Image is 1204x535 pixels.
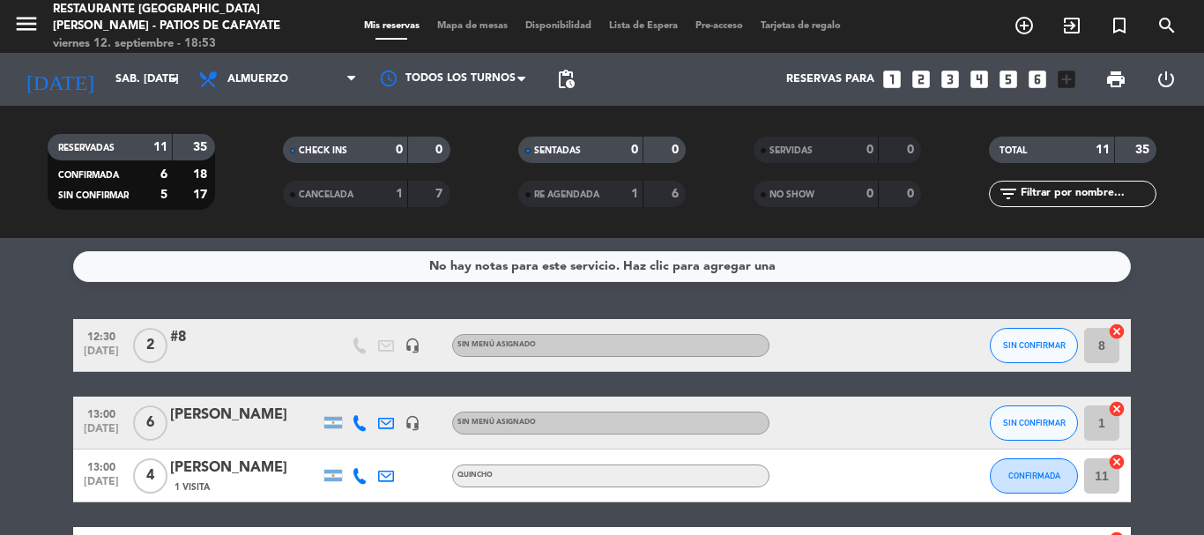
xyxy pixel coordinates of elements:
[79,456,123,476] span: 13:00
[457,341,536,348] span: Sin menú asignado
[1061,15,1082,36] i: exit_to_app
[990,328,1078,363] button: SIN CONFIRMAR
[193,189,211,201] strong: 17
[968,68,991,91] i: looks_4
[1105,69,1126,90] span: print
[600,21,687,31] span: Lista de Espera
[1019,184,1156,204] input: Filtrar por nombre...
[555,69,576,90] span: pending_actions
[990,458,1078,494] button: CONFIRMADA
[910,68,933,91] i: looks_two
[1008,471,1060,480] span: CONFIRMADA
[227,73,288,85] span: Almuerzo
[687,21,752,31] span: Pre-acceso
[631,188,638,200] strong: 1
[1108,453,1126,471] i: cancel
[907,188,918,200] strong: 0
[1141,53,1191,106] div: LOG OUT
[58,191,129,200] span: SIN CONFIRMAR
[153,141,167,153] strong: 11
[428,21,517,31] span: Mapa de mesas
[907,144,918,156] strong: 0
[1014,15,1035,36] i: add_circle_outline
[79,423,123,443] span: [DATE]
[939,68,962,91] i: looks_3
[160,189,167,201] strong: 5
[435,144,446,156] strong: 0
[175,480,210,494] span: 1 Visita
[405,415,420,431] i: headset_mic
[1055,68,1078,91] i: add_box
[79,325,123,346] span: 12:30
[396,188,403,200] strong: 1
[160,168,167,181] strong: 6
[405,338,420,353] i: headset_mic
[1003,418,1066,427] span: SIN CONFIRMAR
[53,1,288,35] div: Restaurante [GEOGRAPHIC_DATA][PERSON_NAME] - Patios de Cafayate
[79,346,123,366] span: [DATE]
[457,419,536,426] span: Sin menú asignado
[769,146,813,155] span: SERVIDAS
[13,11,40,37] i: menu
[517,21,600,31] span: Disponibilidad
[672,188,682,200] strong: 6
[1108,323,1126,340] i: cancel
[1156,69,1177,90] i: power_settings_new
[881,68,903,91] i: looks_one
[786,73,874,85] span: Reservas para
[1026,68,1049,91] i: looks_6
[534,146,581,155] span: SENTADAS
[58,144,115,152] span: RESERVADAS
[299,146,347,155] span: CHECK INS
[672,144,682,156] strong: 0
[355,21,428,31] span: Mis reservas
[133,458,167,494] span: 4
[1000,146,1027,155] span: TOTAL
[79,476,123,496] span: [DATE]
[1156,15,1178,36] i: search
[13,11,40,43] button: menu
[193,141,211,153] strong: 35
[58,171,119,180] span: CONFIRMADA
[170,404,320,427] div: [PERSON_NAME]
[299,190,353,199] span: CANCELADA
[193,168,211,181] strong: 18
[429,256,776,277] div: No hay notas para este servicio. Haz clic para agregar una
[534,190,599,199] span: RE AGENDADA
[1096,144,1110,156] strong: 11
[1108,400,1126,418] i: cancel
[866,144,873,156] strong: 0
[133,405,167,441] span: 6
[133,328,167,363] span: 2
[457,472,493,479] span: Quincho
[1109,15,1130,36] i: turned_in_not
[997,68,1020,91] i: looks_5
[998,183,1019,204] i: filter_list
[13,60,107,99] i: [DATE]
[396,144,403,156] strong: 0
[164,69,185,90] i: arrow_drop_down
[79,403,123,423] span: 13:00
[752,21,850,31] span: Tarjetas de regalo
[631,144,638,156] strong: 0
[990,405,1078,441] button: SIN CONFIRMAR
[769,190,814,199] span: NO SHOW
[1003,340,1066,350] span: SIN CONFIRMAR
[53,35,288,53] div: viernes 12. septiembre - 18:53
[170,326,320,349] div: #8
[1135,144,1153,156] strong: 35
[170,457,320,479] div: [PERSON_NAME]
[866,188,873,200] strong: 0
[435,188,446,200] strong: 7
